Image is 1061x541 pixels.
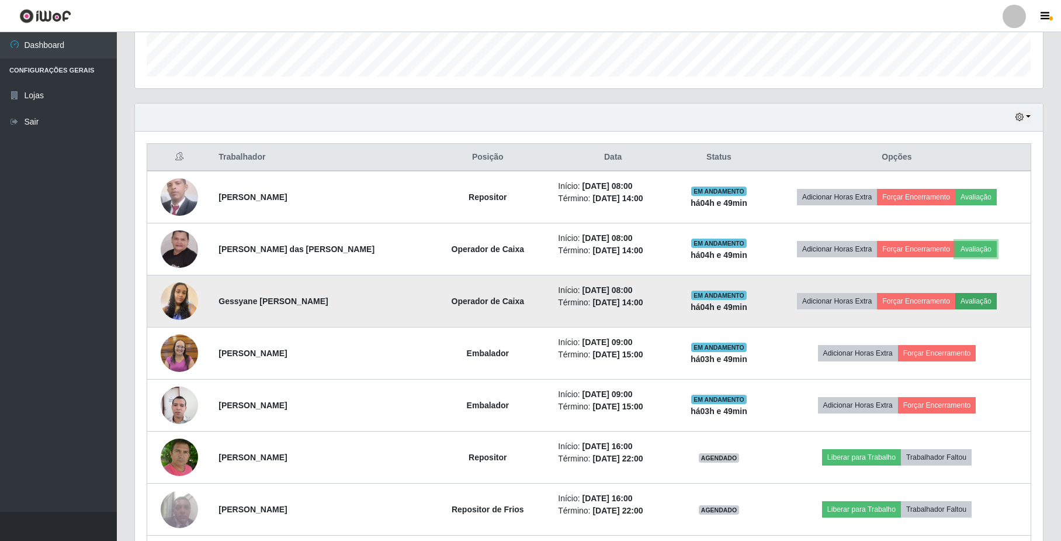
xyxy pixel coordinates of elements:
[211,144,424,171] th: Trabalhador
[675,144,763,171] th: Status
[558,453,668,465] li: Término:
[582,442,633,451] time: [DATE] 16:00
[582,285,633,295] time: [DATE] 08:00
[551,144,675,171] th: Data
[467,349,509,358] strong: Embalador
[699,453,740,463] span: AGENDADO
[219,401,287,410] strong: [PERSON_NAME]
[558,297,668,309] li: Término:
[161,380,198,430] img: 1738081845733.jpeg
[797,189,877,205] button: Adicionar Horas Extra
[592,194,643,203] time: [DATE] 14:00
[955,293,997,309] button: Avaliação
[691,239,747,248] span: EM ANDAMENTO
[161,484,198,534] img: 1723162087186.jpeg
[582,181,633,191] time: [DATE] 08:00
[558,192,668,205] li: Término:
[877,189,955,205] button: Forçar Encerramento
[452,505,524,514] strong: Repositor de Frios
[822,449,901,466] button: Liberar para Trabalho
[691,250,747,260] strong: há 04 h e 49 min
[558,232,668,244] li: Início:
[877,241,955,257] button: Forçar Encerramento
[558,388,668,401] li: Início:
[161,208,198,291] img: 1725629352832.jpeg
[558,401,668,413] li: Término:
[558,492,668,505] li: Início:
[558,336,668,349] li: Início:
[582,494,633,503] time: [DATE] 16:00
[691,291,747,300] span: EM ANDAMENTO
[467,401,509,410] strong: Embalador
[822,501,901,518] button: Liberar para Trabalho
[691,343,747,352] span: EM ANDAMENTO
[19,9,71,23] img: CoreUI Logo
[592,454,643,463] time: [DATE] 22:00
[691,302,747,312] strong: há 04 h e 49 min
[592,298,643,307] time: [DATE] 14:00
[558,349,668,361] li: Término:
[219,192,287,202] strong: [PERSON_NAME]
[452,244,525,254] strong: Operador de Caixa
[592,350,643,359] time: [DATE] 15:00
[219,453,287,462] strong: [PERSON_NAME]
[219,349,287,358] strong: [PERSON_NAME]
[424,144,551,171] th: Posição
[898,397,976,413] button: Forçar Encerramento
[592,402,643,411] time: [DATE] 15:00
[582,337,633,347] time: [DATE] 09:00
[691,406,747,416] strong: há 03 h e 49 min
[558,440,668,453] li: Início:
[955,241,997,257] button: Avaliação
[469,453,507,462] strong: Repositor
[877,293,955,309] button: Forçar Encerramento
[582,233,633,243] time: [DATE] 08:00
[219,297,328,306] strong: Gessyane [PERSON_NAME]
[818,397,898,413] button: Adicionar Horas Extra
[469,192,507,202] strong: Repositor
[558,505,668,517] li: Término:
[161,176,198,218] img: 1740078176473.jpeg
[161,333,198,374] img: 1690129418749.jpeg
[797,241,877,257] button: Adicionar Horas Extra
[219,505,287,514] strong: [PERSON_NAME]
[558,180,668,192] li: Início:
[592,246,643,255] time: [DATE] 14:00
[691,395,747,404] span: EM ANDAMENTO
[582,390,633,399] time: [DATE] 09:00
[161,268,198,335] img: 1704217621089.jpeg
[818,345,898,361] button: Adicionar Horas Extra
[219,244,375,254] strong: [PERSON_NAME] das [PERSON_NAME]
[691,354,747,364] strong: há 03 h e 49 min
[558,284,668,297] li: Início:
[797,293,877,309] button: Adicionar Horas Extra
[898,345,976,361] button: Forçar Encerramento
[691,187,747,196] span: EM ANDAMENTO
[901,449,972,466] button: Trabalhador Faltou
[699,505,740,515] span: AGENDADO
[763,144,1031,171] th: Opções
[901,501,972,518] button: Trabalhador Faltou
[691,198,747,208] strong: há 04 h e 49 min
[452,297,525,306] strong: Operador de Caixa
[592,506,643,515] time: [DATE] 22:00
[161,436,198,478] img: 1750751041677.jpeg
[955,189,997,205] button: Avaliação
[558,244,668,257] li: Término:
